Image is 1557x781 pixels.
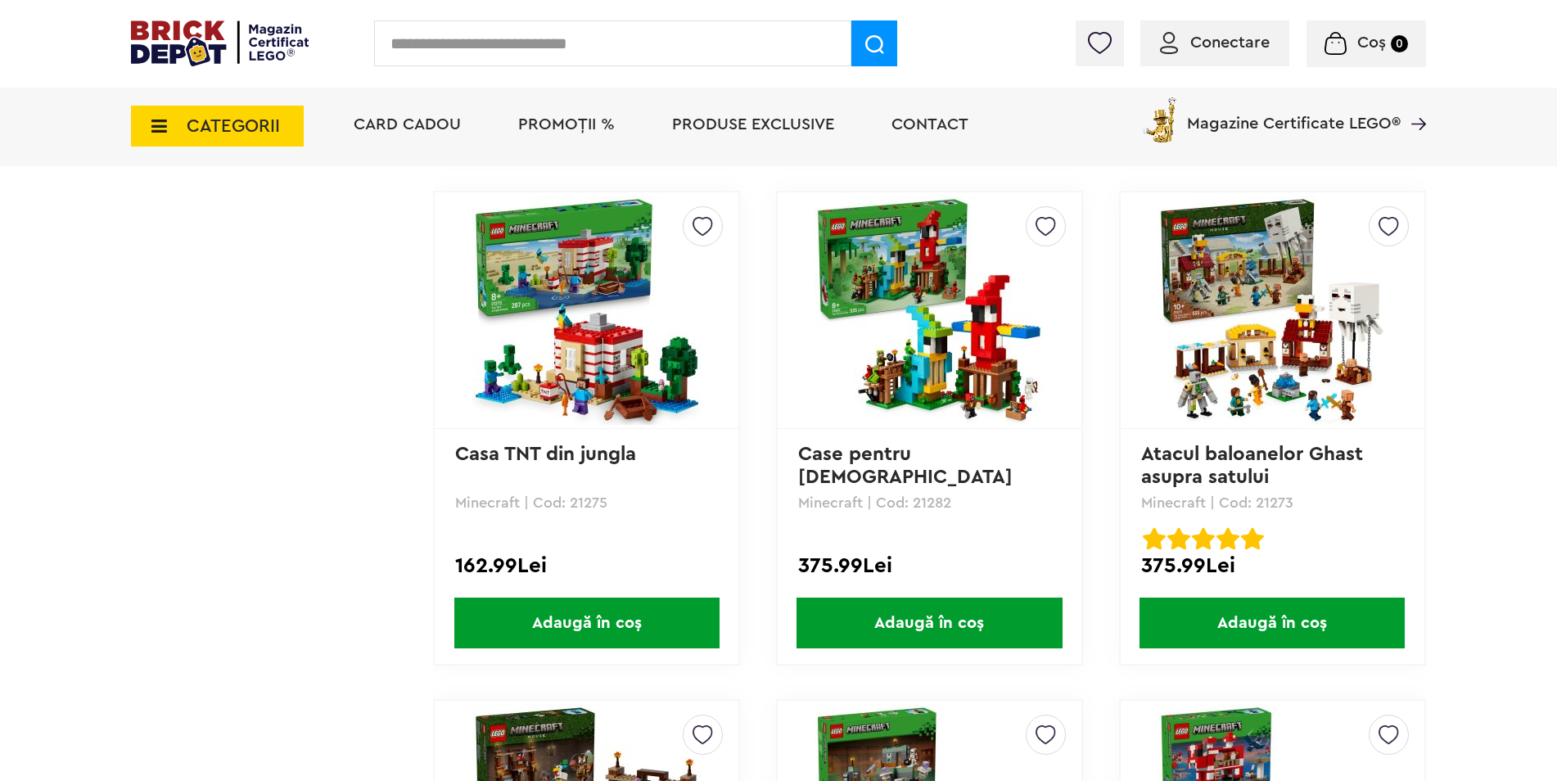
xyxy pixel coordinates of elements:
img: Evaluare cu stele [1192,527,1215,550]
div: 375.99Lei [1141,555,1404,576]
p: Minecraft | Cod: 21275 [455,495,718,510]
a: Adaugă în coș [435,598,738,648]
p: Minecraft | Cod: 21273 [1141,495,1404,510]
a: Adaugă în coș [778,598,1081,648]
img: Case pentru papagali [815,196,1044,425]
img: Evaluare cu stele [1167,527,1190,550]
img: Atacul baloanelor Ghast asupra satului [1158,196,1387,425]
img: Evaluare cu stele [1143,527,1166,550]
span: Adaugă în coș [454,598,720,648]
img: Evaluare cu stele [1216,527,1239,550]
span: Adaugă în coș [1140,598,1405,648]
a: Conectare [1160,34,1270,51]
a: PROMOȚII % [518,116,615,133]
a: Card Cadou [354,116,461,133]
p: Minecraft | Cod: 21282 [798,495,1061,510]
img: Evaluare cu stele [1241,527,1264,550]
a: Adaugă în coș [1121,598,1424,648]
span: Magazine Certificate LEGO® [1187,94,1401,132]
a: Produse exclusive [672,116,834,133]
a: Atacul baloanelor Ghast asupra satului [1141,445,1369,487]
small: 0 [1391,35,1408,52]
span: Conectare [1190,34,1270,51]
div: 375.99Lei [798,555,1061,576]
div: 162.99Lei [455,555,718,576]
span: Coș [1357,34,1386,51]
a: Case pentru [DEMOGRAPHIC_DATA] [798,445,1013,487]
img: Casa TNT din jungla [472,196,702,425]
a: Magazine Certificate LEGO® [1401,94,1426,111]
span: CATEGORII [187,117,280,135]
span: Adaugă în coș [797,598,1062,648]
a: Casa TNT din jungla [455,445,636,464]
a: Contact [891,116,968,133]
